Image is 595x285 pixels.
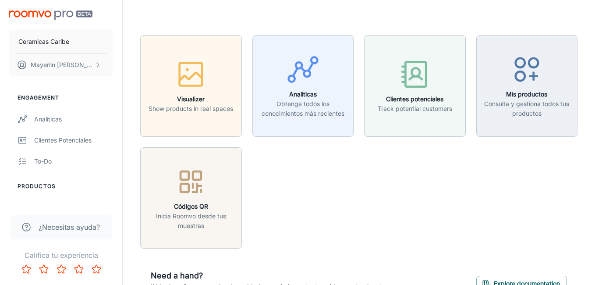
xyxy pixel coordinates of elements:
p: Consulta y gestiona todos tus productos [482,99,572,118]
button: Ceramicas Caribe [9,30,113,53]
h6: Need a hand? [151,270,391,282]
button: Rate 4 star [70,260,88,278]
h6: Clientes potenciales [378,94,452,104]
a: AnalíticasObtenga todos los conocimientos más recientes [252,81,354,89]
p: Track potential customers [378,104,452,114]
p: Inicia Roomvo desde tus muestras [146,211,236,231]
span: ¿Necesitas ayuda? [39,222,100,232]
button: Rate 5 star [88,260,105,278]
button: Códigos QRInicia Roomvo desde tus muestras [140,147,242,249]
div: Mis productos [34,203,113,213]
p: Califica tu experiencia [7,250,115,260]
button: AnalíticasObtenga todos los conocimientos más recientes [252,35,354,137]
p: Ceramicas Caribe [18,37,69,46]
h6: Visualizer [149,94,233,104]
button: Clientes potencialesTrack potential customers [364,35,466,137]
a: Clientes potencialesTrack potential customers [364,81,466,89]
button: Rate 2 star [35,260,53,278]
div: To-do [34,157,113,166]
a: Códigos QRInicia Roomvo desde tus muestras [140,193,242,202]
img: Roomvo PRO Beta [9,11,92,20]
p: Show products in real spaces [149,104,233,114]
a: Mis productosConsulta y gestiona todos tus productos [476,81,578,89]
p: Mayerlin [PERSON_NAME] [31,60,92,70]
button: Mis productosConsulta y gestiona todos tus productos [476,35,578,137]
div: Analíticas [34,114,113,124]
h6: Códigos QR [146,202,236,211]
button: Rate 3 star [53,260,70,278]
button: Mayerlin [PERSON_NAME] [9,53,113,76]
div: Clientes potenciales [34,135,113,145]
p: Obtenga todos los conocimientos más recientes [258,99,348,118]
button: VisualizerShow products in real spaces [140,35,242,137]
button: Rate 1 star [18,260,35,278]
h6: Analíticas [258,89,348,99]
h6: Mis productos [482,89,572,99]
